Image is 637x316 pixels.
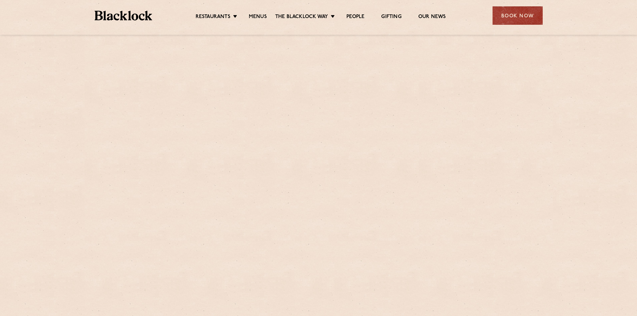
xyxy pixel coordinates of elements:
a: Our News [418,14,446,21]
img: BL_Textured_Logo-footer-cropped.svg [95,11,152,20]
a: People [346,14,364,21]
a: Restaurants [196,14,230,21]
a: Menus [249,14,267,21]
a: Gifting [381,14,401,21]
a: The Blacklock Way [275,14,328,21]
div: Book Now [493,6,543,25]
